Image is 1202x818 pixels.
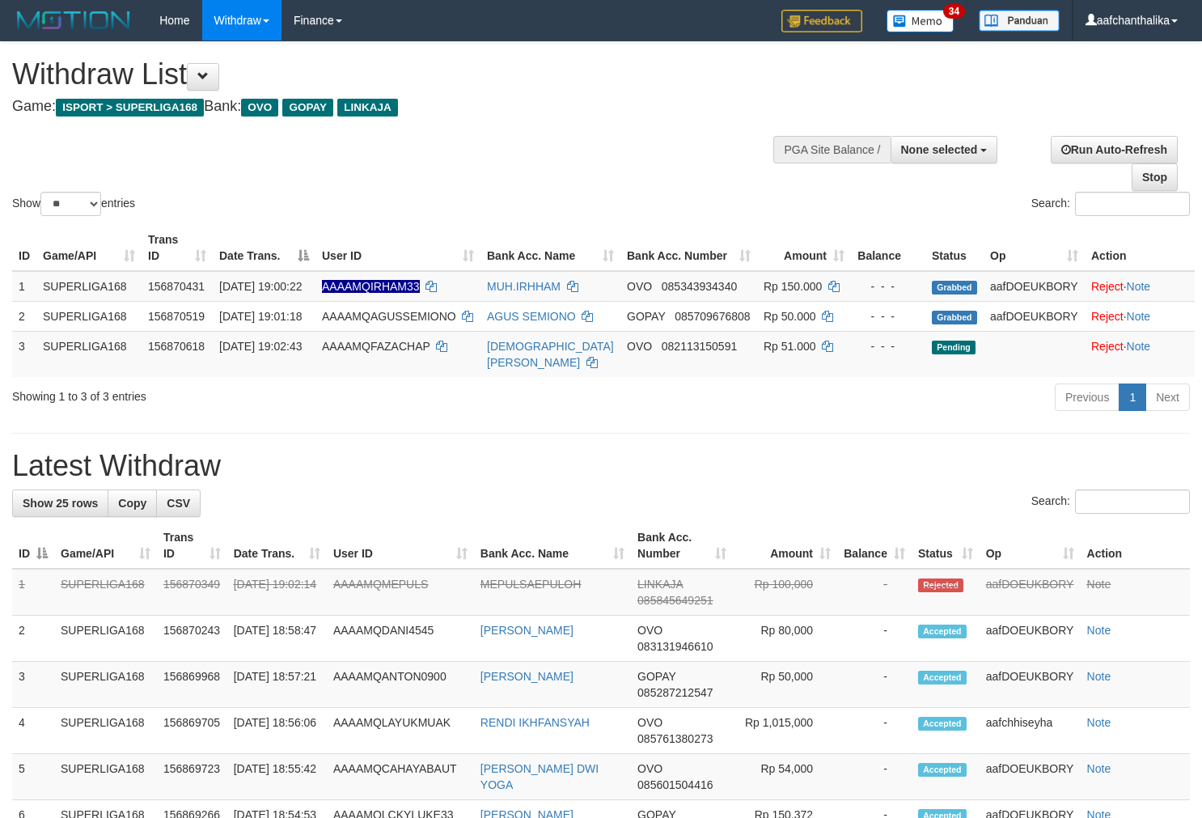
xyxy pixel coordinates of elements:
[918,671,967,684] span: Accepted
[1075,192,1190,216] input: Search:
[620,225,757,271] th: Bank Acc. Number: activate to sort column ascending
[227,616,327,662] td: [DATE] 18:58:47
[156,490,201,517] a: CSV
[984,225,1085,271] th: Op: activate to sort column ascending
[12,225,36,271] th: ID
[322,280,420,293] span: Nama rekening ada tanda titik/strip, harap diedit
[1081,523,1190,569] th: Action
[157,616,227,662] td: 156870243
[227,569,327,616] td: [DATE] 19:02:14
[984,271,1085,302] td: aafDOEUKBORY
[781,10,862,32] img: Feedback.jpg
[857,338,919,354] div: - - -
[157,662,227,708] td: 156869968
[857,278,919,295] div: - - -
[480,716,590,729] a: RENDI IKHFANSYAH
[627,340,652,353] span: OVO
[1051,136,1178,163] a: Run Auto-Refresh
[857,308,919,324] div: - - -
[757,225,851,271] th: Amount: activate to sort column ascending
[480,624,573,637] a: [PERSON_NAME]
[1031,490,1190,514] label: Search:
[54,569,157,616] td: SUPERLIGA168
[980,523,1081,569] th: Op: activate to sort column ascending
[227,523,327,569] th: Date Trans.: activate to sort column ascending
[1127,340,1151,353] a: Note
[157,708,227,754] td: 156869705
[1087,716,1111,729] a: Note
[637,624,662,637] span: OVO
[12,569,54,616] td: 1
[487,340,614,369] a: [DEMOGRAPHIC_DATA][PERSON_NAME]
[637,670,675,683] span: GOPAY
[837,708,912,754] td: -
[932,311,977,324] span: Grabbed
[984,301,1085,331] td: aafDOEUKBORY
[1087,762,1111,775] a: Note
[1091,280,1124,293] a: Reject
[891,136,998,163] button: None selected
[918,717,967,731] span: Accepted
[912,523,980,569] th: Status: activate to sort column ascending
[980,616,1081,662] td: aafDOEUKBORY
[637,640,713,653] span: Copy 083131946610 to clipboard
[837,754,912,800] td: -
[662,280,737,293] span: Copy 085343934340 to clipboard
[1119,384,1146,411] a: 1
[1055,384,1119,411] a: Previous
[733,523,837,569] th: Amount: activate to sort column ascending
[637,732,713,745] span: Copy 085761380273 to clipboard
[36,331,142,377] td: SUPERLIGA168
[12,523,54,569] th: ID: activate to sort column descending
[108,490,157,517] a: Copy
[837,616,912,662] td: -
[40,192,101,216] select: Showentries
[1031,192,1190,216] label: Search:
[1132,163,1178,191] a: Stop
[637,716,662,729] span: OVO
[662,340,737,353] span: Copy 082113150591 to clipboard
[322,310,456,323] span: AAAAMQAGUSSEMIONO
[837,523,912,569] th: Balance: activate to sort column ascending
[157,754,227,800] td: 156869723
[943,4,965,19] span: 34
[733,662,837,708] td: Rp 50,000
[12,8,135,32] img: MOTION_logo.png
[637,686,713,699] span: Copy 085287212547 to clipboard
[12,271,36,302] td: 1
[637,578,683,591] span: LINKAJA
[12,58,785,91] h1: Withdraw List
[631,523,733,569] th: Bank Acc. Number: activate to sort column ascending
[1127,310,1151,323] a: Note
[1085,271,1195,302] td: ·
[764,310,816,323] span: Rp 50.000
[773,136,890,163] div: PGA Site Balance /
[327,616,474,662] td: AAAAMQDANI4545
[1127,280,1151,293] a: Note
[157,523,227,569] th: Trans ID: activate to sort column ascending
[327,708,474,754] td: AAAAMQLAYUKMUAK
[12,708,54,754] td: 4
[219,310,302,323] span: [DATE] 19:01:18
[12,450,1190,482] h1: Latest Withdraw
[901,143,978,156] span: None selected
[54,662,157,708] td: SUPERLIGA168
[56,99,204,117] span: ISPORT > SUPERLIGA168
[327,754,474,800] td: AAAAMQCAHAYABAUT
[887,10,954,32] img: Button%20Memo.svg
[733,708,837,754] td: Rp 1,015,000
[1145,384,1190,411] a: Next
[227,708,327,754] td: [DATE] 18:56:06
[12,301,36,331] td: 2
[12,192,135,216] label: Show entries
[327,569,474,616] td: AAAAMQMEPULS
[12,99,785,115] h4: Game: Bank:
[764,340,816,353] span: Rp 51.000
[54,754,157,800] td: SUPERLIGA168
[157,569,227,616] td: 156870349
[219,280,302,293] span: [DATE] 19:00:22
[637,778,713,791] span: Copy 085601504416 to clipboard
[241,99,278,117] span: OVO
[227,662,327,708] td: [DATE] 18:57:21
[12,616,54,662] td: 2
